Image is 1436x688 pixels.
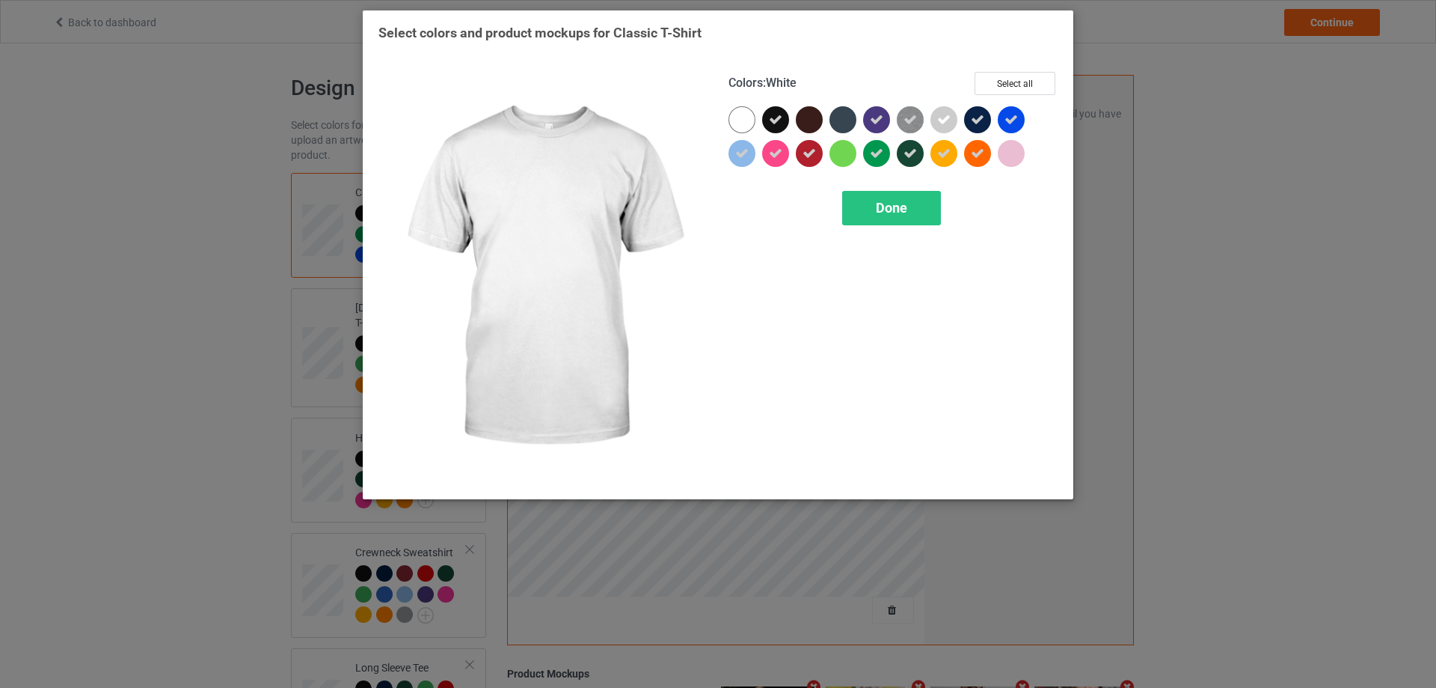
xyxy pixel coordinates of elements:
[876,200,907,216] span: Done
[728,76,763,90] span: Colors
[897,106,924,133] img: heather_texture.png
[378,72,708,484] img: regular.jpg
[975,72,1055,95] button: Select all
[766,76,797,90] span: White
[728,76,797,91] h4: :
[378,25,702,40] span: Select colors and product mockups for Classic T-Shirt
